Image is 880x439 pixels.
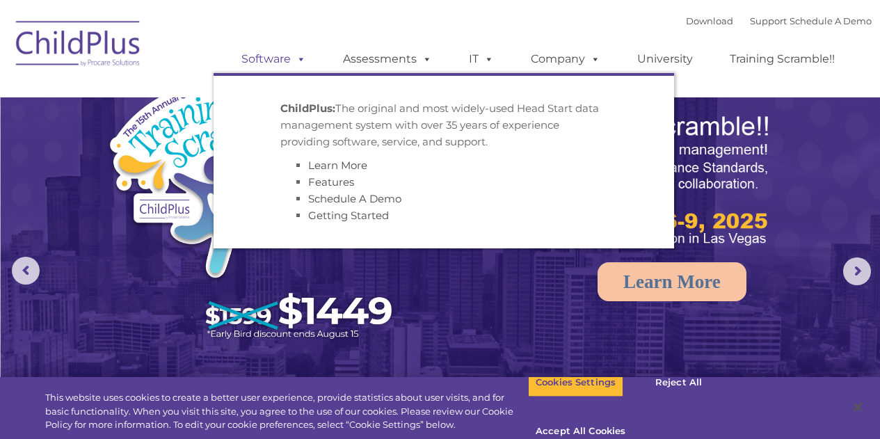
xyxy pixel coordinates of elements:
[329,45,446,73] a: Assessments
[280,100,607,150] p: The original and most widely-used Head Start data management system with over 35 years of experie...
[45,391,528,432] div: This website uses cookies to create a better user experience, provide statistics about user visit...
[635,368,722,397] button: Reject All
[308,209,389,222] a: Getting Started
[686,15,733,26] a: Download
[308,192,401,205] a: Schedule A Demo
[9,11,148,81] img: ChildPlus by Procare Solutions
[455,45,508,73] a: IT
[842,392,873,422] button: Close
[750,15,787,26] a: Support
[790,15,872,26] a: Schedule A Demo
[598,262,746,301] a: Learn More
[193,149,253,159] span: Phone number
[623,45,707,73] a: University
[193,92,236,102] span: Last name
[517,45,614,73] a: Company
[686,15,872,26] font: |
[280,102,335,115] strong: ChildPlus:
[227,45,320,73] a: Software
[308,175,354,189] a: Features
[716,45,849,73] a: Training Scramble!!
[308,159,367,172] a: Learn More
[528,368,623,397] button: Cookies Settings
